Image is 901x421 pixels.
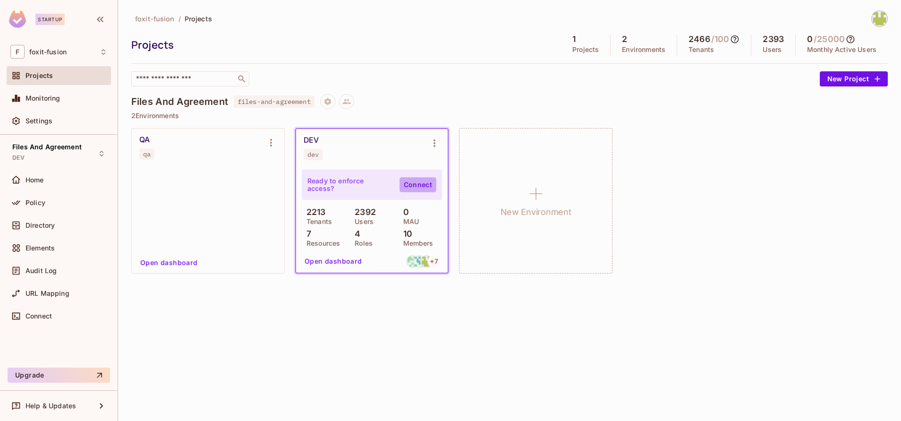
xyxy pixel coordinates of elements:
h1: New Environment [501,205,571,219]
button: Open dashboard [136,255,202,270]
h5: / 100 [711,34,730,44]
span: Home [25,176,44,184]
span: files-and-agreement [234,95,314,108]
h5: 1 [572,34,576,44]
p: Environments [622,46,665,53]
p: Users [350,218,374,225]
span: foxit-fusion [135,14,175,23]
p: 4 [350,229,360,239]
button: Environment settings [262,133,280,152]
div: Startup [35,14,65,25]
span: URL Mapping [25,290,69,297]
span: Directory [25,222,55,229]
h5: / 25000 [814,34,845,44]
span: Settings [25,117,52,125]
h5: 2466 [688,34,710,44]
p: 2213 [302,207,326,217]
button: Open dashboard [301,254,366,269]
p: Tenants [302,218,332,225]
div: DEV [304,136,319,145]
span: Projects [25,72,53,79]
span: Projects [185,14,212,23]
li: / [178,14,181,23]
div: Projects [131,38,556,52]
img: girija_dwivedi@foxitsoftware.com [421,256,433,267]
p: Tenants [688,46,714,53]
h5: 0 [807,34,813,44]
p: 2 Environments [131,112,888,120]
p: 2392 [350,207,376,217]
h5: 2393 [763,34,784,44]
span: Project settings [320,99,335,108]
p: Users [763,46,782,53]
button: Environment settings [425,134,444,153]
div: QA [139,135,150,145]
img: girija_dwivedi@foxitsoftware.com [872,11,887,26]
span: Monitoring [25,95,60,102]
span: Files And Agreement [12,143,82,151]
span: Elements [25,244,55,252]
span: + 7 [430,258,438,265]
div: qa [143,150,151,158]
span: DEV [12,154,25,162]
p: 10 [399,229,412,239]
span: F [10,45,25,59]
img: c-mariano_salas@foxitsoftware.com [414,256,425,267]
p: Members [399,240,433,247]
p: Projects [572,46,599,53]
img: kevin_coronel@foxitsoftware.com [407,256,418,267]
button: Upgrade [8,368,110,383]
p: 0 [399,207,409,217]
span: Connect [25,312,52,320]
img: SReyMgAAAABJRU5ErkJggg== [9,10,26,28]
span: Policy [25,199,45,206]
p: 7 [302,229,311,239]
p: Resources [302,240,340,247]
span: Audit Log [25,267,57,275]
h5: 2 [622,34,627,44]
p: Roles [350,240,373,247]
a: Connect [399,177,436,192]
p: Ready to enforce access? [307,177,392,192]
h4: Files And Agreement [131,96,228,107]
button: New Project [820,71,888,86]
span: Workspace: foxit-fusion [29,48,67,56]
p: MAU [399,218,419,225]
span: Help & Updates [25,402,76,410]
p: Monthly Active Users [807,46,876,53]
div: dev [307,151,319,158]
